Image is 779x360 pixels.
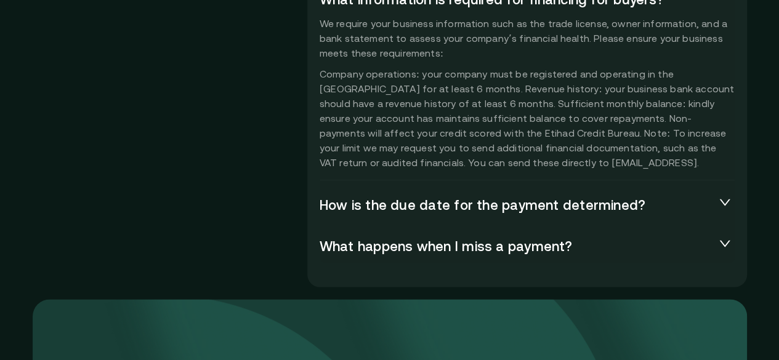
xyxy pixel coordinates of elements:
span: What happens when I miss a payment? [320,238,715,255]
div: What happens when I miss a payment? [320,231,735,263]
span: collapsed [719,196,731,208]
span: collapsed [719,237,731,249]
span: How is the due date for the payment determined? [320,197,715,214]
div: How is the due date for the payment determined? [320,190,735,222]
p: We require your business information such as the trade license, owner information, and a bank sta... [320,16,735,170]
